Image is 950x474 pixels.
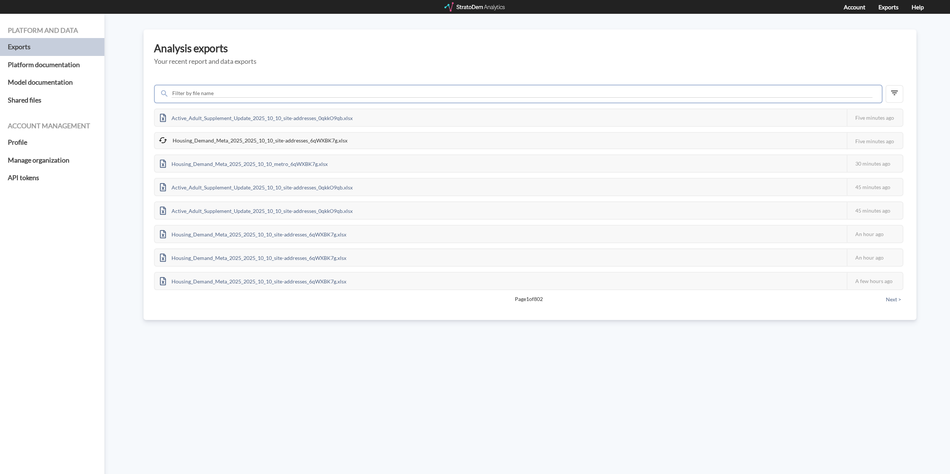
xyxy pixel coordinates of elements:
[155,249,352,266] div: Housing_Demand_Meta_2025_2025_10_10_site-addresses_6qWXBK7g.xlsx
[8,151,97,169] a: Manage organization
[180,295,877,303] span: Page 1 of 802
[847,155,903,172] div: 30 minutes ago
[8,169,97,187] a: API tokens
[8,122,97,130] h4: Account management
[8,38,97,56] a: Exports
[847,109,903,126] div: Five minutes ago
[847,133,903,150] div: Five minutes ago
[847,179,903,195] div: 45 minutes ago
[155,160,333,166] a: Housing_Demand_Meta_2025_2025_10_10_metro_6qWXBK7g.xlsx
[847,249,903,266] div: An hour ago
[155,226,352,242] div: Housing_Demand_Meta_2025_2025_10_10_site-addresses_6qWXBK7g.xlsx
[155,254,352,260] a: Housing_Demand_Meta_2025_2025_10_10_site-addresses_6qWXBK7g.xlsx
[155,179,358,195] div: Active_Adult_Supplement_Update_2025_10_10_site-addresses_0qkkO9qb.xlsx
[172,89,872,98] input: Filter by file name
[912,3,924,10] a: Help
[847,226,903,242] div: An hour ago
[155,109,358,126] div: Active_Adult_Supplement_Update_2025_10_10_site-addresses_0qkkO9qb.xlsx
[155,114,358,120] a: Active_Adult_Supplement_Update_2025_10_10_site-addresses_0qkkO9qb.xlsx
[8,134,97,151] a: Profile
[8,56,97,74] a: Platform documentation
[884,295,903,304] button: Next >
[155,155,333,172] div: Housing_Demand_Meta_2025_2025_10_10_metro_6qWXBK7g.xlsx
[155,202,358,219] div: Active_Adult_Supplement_Update_2025_10_10_site-addresses_0qkkO9qb.xlsx
[844,3,865,10] a: Account
[155,230,352,236] a: Housing_Demand_Meta_2025_2025_10_10_site-addresses_6qWXBK7g.xlsx
[155,133,353,148] div: Housing_Demand_Meta_2025_2025_10_10_site-addresses_6qWXBK7g.xlsx
[878,3,899,10] a: Exports
[8,73,97,91] a: Model documentation
[155,277,352,283] a: Housing_Demand_Meta_2025_2025_10_10_site-addresses_6qWXBK7g.xlsx
[154,43,906,54] h3: Analysis exports
[847,202,903,219] div: 45 minutes ago
[155,183,358,189] a: Active_Adult_Supplement_Update_2025_10_10_site-addresses_0qkkO9qb.xlsx
[847,273,903,289] div: A few hours ago
[155,273,352,289] div: Housing_Demand_Meta_2025_2025_10_10_site-addresses_6qWXBK7g.xlsx
[154,58,906,65] h5: Your recent report and data exports
[155,207,358,213] a: Active_Adult_Supplement_Update_2025_10_10_site-addresses_0qkkO9qb.xlsx
[8,91,97,109] a: Shared files
[8,27,97,34] h4: Platform and data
